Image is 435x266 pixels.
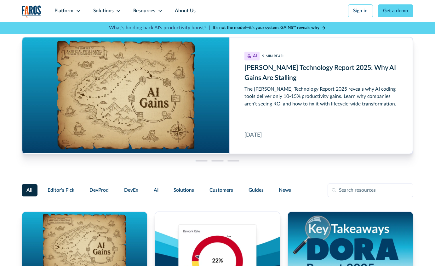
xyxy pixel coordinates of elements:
[89,187,109,194] span: DevProd
[213,25,326,31] a: It’s not the model—it’s your system. GAINS™ reveals why
[26,187,32,194] span: All
[249,187,264,194] span: Guides
[209,187,233,194] span: Customers
[124,187,138,194] span: DevEx
[22,37,413,154] a: Bain Technology Report 2025: Why AI Gains Are Stalling
[54,7,73,14] div: Platform
[348,4,373,17] a: Sign in
[174,187,194,194] span: Solutions
[279,187,291,194] span: News
[109,24,210,31] p: What's holding back AI's productivity boost? |
[154,187,158,194] span: AI
[213,25,319,30] strong: It’s not the model—it’s your system. GAINS™ reveals why
[22,5,41,18] img: Logo of the analytics and reporting company Faros.
[22,184,414,197] form: Filter Form
[22,37,413,154] div: cms-link
[378,4,413,17] a: Get a demo
[48,187,74,194] span: Editor's Pick
[133,7,155,14] div: Resources
[22,5,41,18] a: home
[93,7,114,14] div: Solutions
[328,184,413,197] input: Search resources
